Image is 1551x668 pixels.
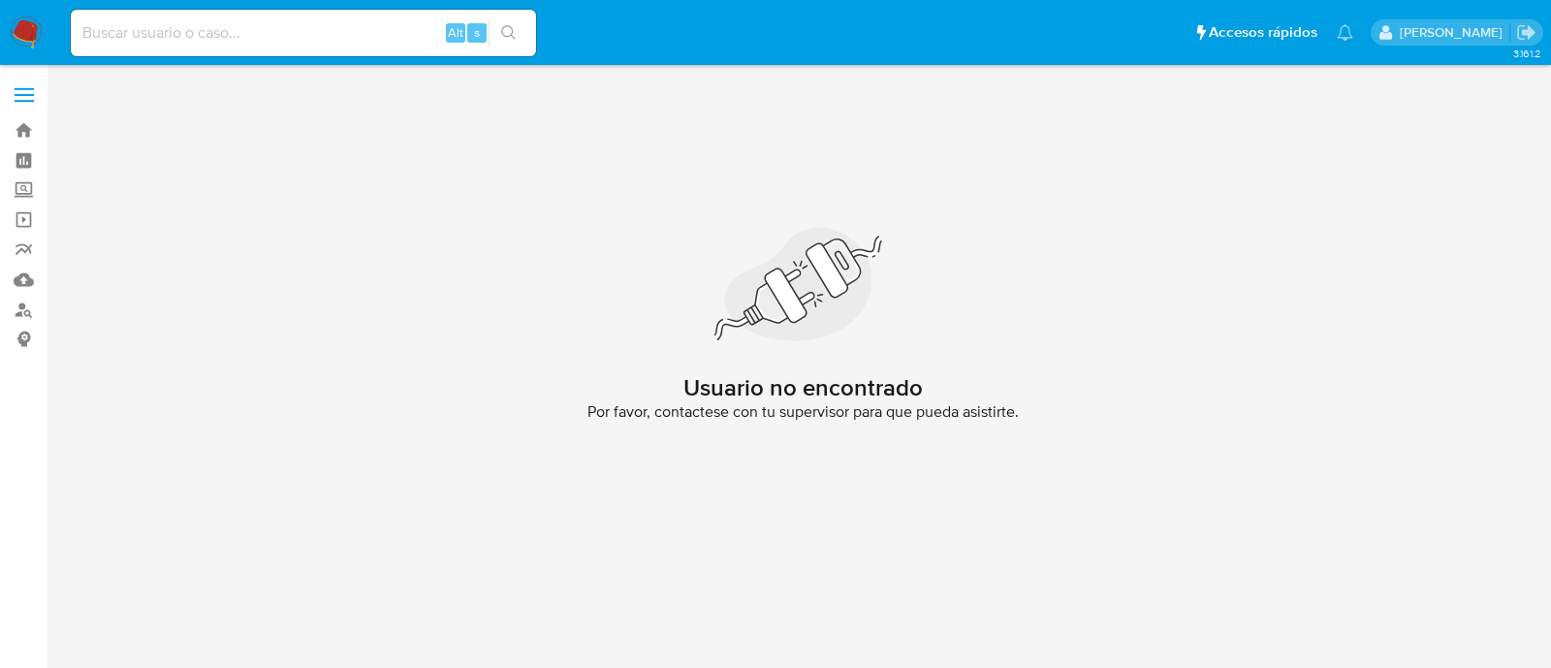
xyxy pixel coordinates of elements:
span: Alt [448,23,463,42]
span: Accesos rápidos [1209,22,1317,43]
input: Buscar usuario o caso... [71,20,536,46]
button: search-icon [489,19,528,47]
h2: Usuario no encontrado [683,373,923,402]
p: fernando.ftapiamartinez@mercadolibre.com.mx [1400,23,1509,42]
a: Notificaciones [1337,24,1353,41]
span: s [474,23,480,42]
a: Salir [1516,22,1536,43]
span: Por favor, contactese con tu supervisor para que pueda asistirte. [587,402,1019,422]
